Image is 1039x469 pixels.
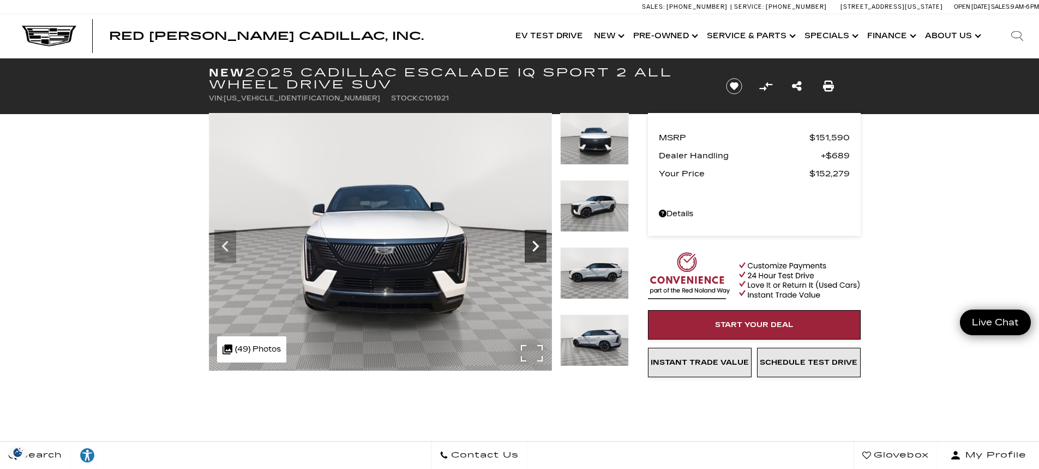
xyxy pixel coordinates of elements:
[628,14,701,58] a: Pre-Owned
[659,148,850,163] a: Dealer Handling $689
[651,358,749,367] span: Instant Trade Value
[5,447,31,458] img: Opt-Out Icon
[840,3,943,10] a: [STREET_ADDRESS][US_STATE]
[648,310,861,340] a: Start Your Deal
[71,442,104,469] a: Explore your accessibility options
[792,79,802,94] a: Share this New 2025 Cadillac ESCALADE IQ Sport 2 All Wheel Drive SUV
[666,3,728,10] span: [PHONE_NUMBER]
[938,442,1039,469] button: Open user profile menu
[109,29,424,43] span: Red [PERSON_NAME] Cadillac, Inc.
[5,447,31,458] section: Click to Open Cookie Consent Modal
[760,358,857,367] span: Schedule Test Drive
[823,79,834,94] a: Print this New 2025 Cadillac ESCALADE IQ Sport 2 All Wheel Drive SUV
[758,78,774,94] button: Compare Vehicle
[588,14,628,58] a: New
[659,130,809,145] span: MSRP
[960,310,1031,335] a: Live Chat
[560,314,629,366] img: New 2025 Summit White Cadillac Sport 2 image 6
[766,3,827,10] span: [PHONE_NUMBER]
[734,3,764,10] span: Service:
[730,4,830,10] a: Service: [PHONE_NUMBER]
[701,14,799,58] a: Service & Parts
[954,3,990,10] span: Open [DATE]
[642,4,730,10] a: Sales: [PHONE_NUMBER]
[809,130,850,145] span: $151,590
[419,94,449,102] span: C101921
[560,247,629,299] img: New 2025 Summit White Cadillac Sport 2 image 5
[209,94,224,102] span: VIN:
[821,148,850,163] span: $689
[17,448,62,463] span: Search
[22,26,76,46] img: Cadillac Dark Logo with Cadillac White Text
[217,336,286,363] div: (49) Photos
[871,448,929,463] span: Glovebox
[209,66,245,79] strong: New
[224,94,380,102] span: [US_VEHICLE_IDENTIFICATION_NUMBER]
[722,78,746,95] button: Save vehicle
[659,148,821,163] span: Dealer Handling
[961,448,1026,463] span: My Profile
[966,316,1024,329] span: Live Chat
[391,94,419,102] span: Stock:
[1011,3,1039,10] span: 9 AM-6 PM
[560,180,629,232] img: New 2025 Summit White Cadillac Sport 2 image 4
[715,320,794,329] span: Start Your Deal
[109,31,424,41] a: Red [PERSON_NAME] Cadillac, Inc.
[642,3,665,10] span: Sales:
[448,448,519,463] span: Contact Us
[757,348,861,377] a: Schedule Test Drive
[659,206,850,222] a: Details
[659,166,809,181] span: Your Price
[809,166,850,181] span: $152,279
[920,14,984,58] a: About Us
[648,348,752,377] a: Instant Trade Value
[560,113,629,165] img: New 2025 Summit White Cadillac Sport 2 image 3
[214,230,236,263] div: Previous
[659,166,850,181] a: Your Price $152,279
[510,14,588,58] a: EV Test Drive
[525,230,546,263] div: Next
[209,67,708,91] h1: 2025 Cadillac ESCALADE IQ Sport 2 All Wheel Drive SUV
[854,442,938,469] a: Glovebox
[71,447,104,464] div: Explore your accessibility options
[799,14,862,58] a: Specials
[209,113,552,371] img: New 2025 Summit White Cadillac Sport 2 image 3
[659,130,850,145] a: MSRP $151,590
[862,14,920,58] a: Finance
[991,3,1011,10] span: Sales:
[431,442,527,469] a: Contact Us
